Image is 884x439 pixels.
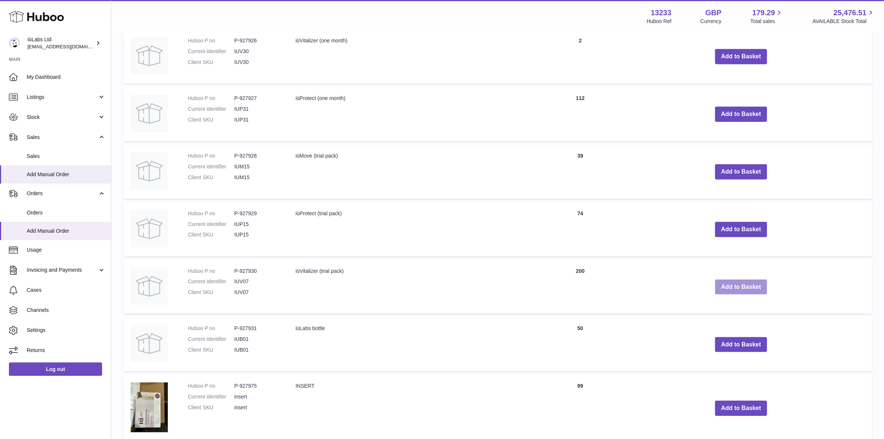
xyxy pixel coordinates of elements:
[188,37,234,44] dt: Huboo P no
[27,307,105,314] span: Channels
[234,163,281,170] dd: IUM15
[131,382,168,432] img: INSERT
[234,278,281,285] dd: IUV07
[131,210,168,247] img: iüProtect (trial pack)
[188,59,234,66] dt: Client SKU
[188,210,234,217] dt: Huboo P no
[188,393,234,400] dt: Current identifier
[27,190,98,197] span: Orders
[551,203,610,256] td: 74
[234,393,281,400] dd: insert
[27,36,94,50] div: iüLabs Ltd
[705,8,721,18] strong: GBP
[234,289,281,296] dd: IUV07
[752,8,775,18] span: 179.29
[131,268,168,305] img: iüVitalizer (trial pack)
[188,278,234,285] dt: Current identifier
[715,107,767,122] button: Add to Basket
[234,336,281,343] dd: IUB01
[9,362,102,376] a: Log out
[131,37,168,74] img: iüVitalizer (one month)
[188,325,234,332] dt: Huboo P no
[27,287,105,294] span: Cases
[234,268,281,275] dd: P-927930
[551,145,610,199] td: 39
[188,163,234,170] dt: Current identifier
[188,231,234,238] dt: Client SKU
[188,174,234,181] dt: Client SKU
[234,404,281,411] dd: insert
[27,94,98,101] span: Listings
[131,95,168,132] img: iüProtect (one month)
[551,87,610,141] td: 112
[234,116,281,123] dd: IUP31
[715,164,767,180] button: Add to Basket
[27,246,105,254] span: Usage
[651,8,672,18] strong: 13233
[234,59,281,66] dd: IUV30
[234,95,281,102] dd: P-927927
[750,8,783,25] a: 179.29 Total sales
[234,382,281,390] dd: P-927975
[234,231,281,238] dd: IUP15
[188,106,234,113] dt: Current identifier
[188,382,234,390] dt: Huboo P no
[188,48,234,55] dt: Current identifier
[812,18,875,25] span: AVAILABLE Stock Total
[188,95,234,102] dt: Huboo P no
[288,203,551,256] td: iüProtect (trial pack)
[188,116,234,123] dt: Client SKU
[27,267,98,274] span: Invoicing and Payments
[234,152,281,159] dd: P-927928
[551,30,610,84] td: 2
[715,280,767,295] button: Add to Basket
[551,260,610,314] td: 200
[288,30,551,84] td: iüVitalizer (one month)
[288,260,551,314] td: iüVitalizer (trial pack)
[715,49,767,64] button: Add to Basket
[27,327,105,334] span: Settings
[234,221,281,228] dd: IUP15
[27,114,98,121] span: Stock
[131,152,168,190] img: iüMove (trial pack)
[27,171,105,178] span: Add Manual Order
[750,18,783,25] span: Total sales
[234,174,281,181] dd: IUM15
[27,43,109,49] span: [EMAIL_ADDRESS][DOMAIN_NAME]
[834,8,867,18] span: 25,476.51
[188,404,234,411] dt: Client SKU
[647,18,672,25] div: Huboo Ref
[288,317,551,371] td: iüLabs bottle
[27,347,105,354] span: Returns
[234,210,281,217] dd: P-927929
[188,289,234,296] dt: Client SKU
[715,222,767,237] button: Add to Basket
[551,317,610,371] td: 50
[188,221,234,228] dt: Current identifier
[288,145,551,199] td: iüMove (trial pack)
[9,38,20,49] img: info@iulabs.co
[27,209,105,216] span: Orders
[188,336,234,343] dt: Current identifier
[131,325,168,362] img: iüLabs bottle
[715,337,767,352] button: Add to Basket
[288,87,551,141] td: iüProtect (one month)
[234,48,281,55] dd: IUV30
[27,74,105,81] span: My Dashboard
[27,227,105,235] span: Add Manual Order
[188,152,234,159] dt: Huboo P no
[234,346,281,354] dd: IUB01
[188,346,234,354] dt: Client SKU
[812,8,875,25] a: 25,476.51 AVAILABLE Stock Total
[27,134,98,141] span: Sales
[234,106,281,113] dd: IUP31
[234,325,281,332] dd: P-927931
[188,268,234,275] dt: Huboo P no
[701,18,722,25] div: Currency
[234,37,281,44] dd: P-927926
[27,153,105,160] span: Sales
[715,401,767,416] button: Add to Basket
